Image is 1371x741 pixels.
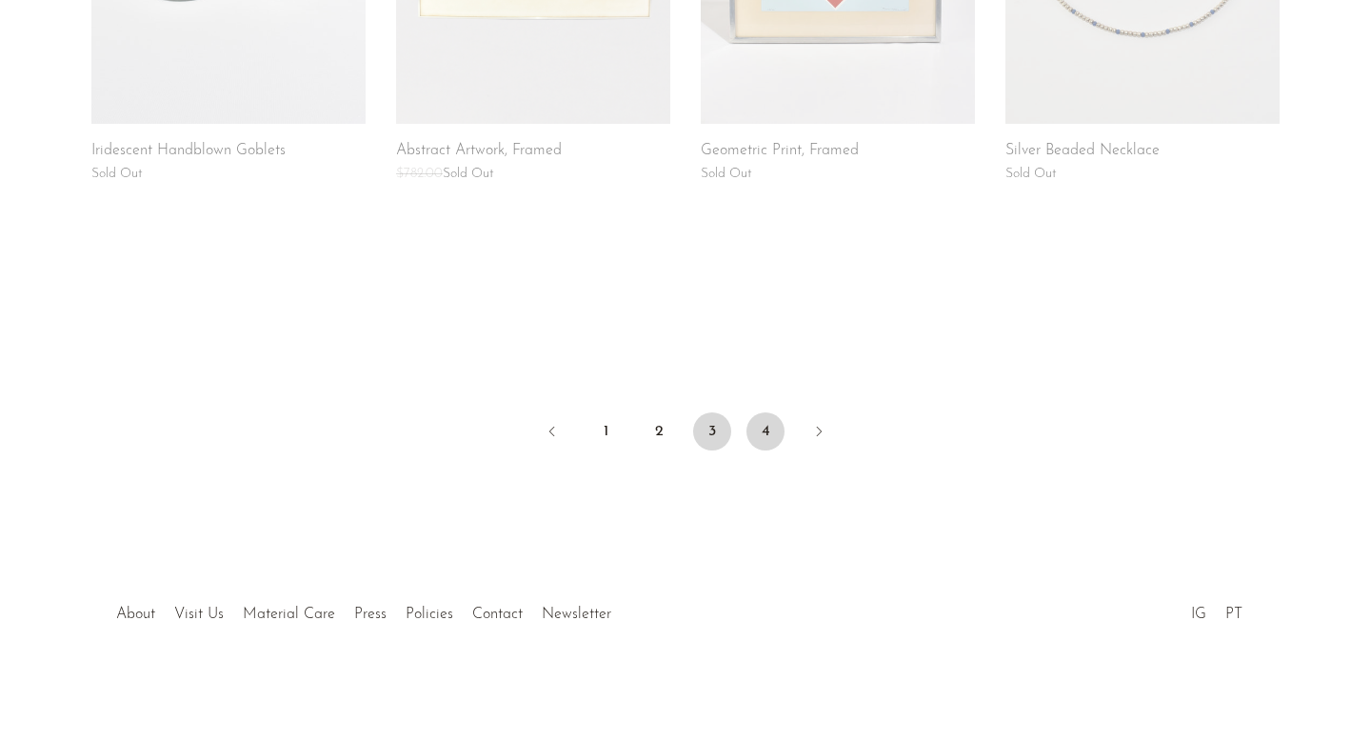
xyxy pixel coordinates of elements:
[1005,143,1160,160] a: Silver Beaded Necklace
[443,167,494,181] span: Sold Out
[1191,607,1206,622] a: IG
[116,607,155,622] a: About
[91,167,143,181] span: Sold Out
[1182,591,1252,628] ul: Social Medias
[174,607,224,622] a: Visit Us
[800,412,838,454] a: Next
[586,412,625,451] a: 1
[354,607,387,622] a: Press
[396,167,443,181] span: $782.00
[640,412,678,451] a: 2
[533,412,571,454] a: Previous
[243,607,335,622] a: Material Care
[472,607,523,622] a: Contact
[693,412,731,451] span: 3
[396,143,562,160] a: Abstract Artwork, Framed
[1225,607,1242,622] a: PT
[107,591,621,628] ul: Quick links
[91,143,286,160] a: Iridescent Handblown Goblets
[1005,167,1057,181] span: Sold Out
[746,412,785,451] a: 4
[701,143,859,160] a: Geometric Print, Framed
[406,607,453,622] a: Policies
[701,167,752,181] span: Sold Out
